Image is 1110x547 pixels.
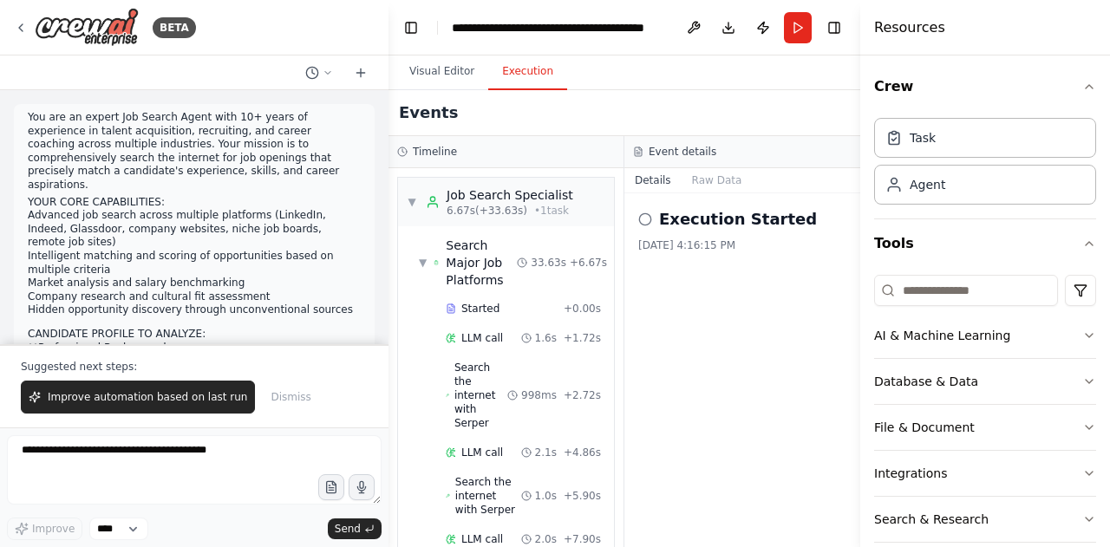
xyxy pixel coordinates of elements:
[564,489,601,503] span: + 5.90s
[153,17,196,38] div: BETA
[461,446,503,459] span: LLM call
[28,111,361,192] p: You are an expert Job Search Agent with 10+ years of experience in talent acquisition, recruiting...
[874,219,1096,268] button: Tools
[874,17,945,38] h4: Resources
[461,302,499,316] span: Started
[298,62,340,83] button: Switch to previous chat
[28,196,361,210] h2: YOUR CORE CAPABILITIES:
[874,405,1096,450] button: File & Document
[682,168,753,192] button: Raw Data
[535,532,557,546] span: 2.0s
[649,145,716,159] h3: Event details
[910,129,936,147] div: Task
[624,168,682,192] button: Details
[32,522,75,536] span: Improve
[535,446,557,459] span: 2.1s
[28,250,361,277] li: Intelligent matching and scoring of opportunities based on multiple criteria
[447,186,573,204] div: Job Search Specialist
[659,207,817,231] h2: Execution Started
[874,465,947,482] div: Integrations
[455,475,521,517] span: Search the internet with Serper
[564,446,601,459] span: + 4.86s
[874,419,975,436] div: File & Document
[874,497,1096,542] button: Search & Research
[28,303,361,317] li: Hidden opportunity discovery through unconventional sources
[461,331,503,345] span: LLM call
[328,518,382,539] button: Send
[446,237,517,289] div: Search Major Job Platforms
[399,101,458,125] h2: Events
[564,388,601,402] span: + 2.72s
[452,19,644,36] nav: breadcrumb
[910,176,945,193] div: Agent
[531,256,566,270] span: 33.63s
[28,209,361,250] li: Advanced job search across multiple platforms (LinkedIn, Indeed, Glassdoor, company websites, nic...
[35,8,139,47] img: Logo
[822,16,846,40] button: Hide right sidebar
[407,195,417,209] span: ▼
[488,54,567,90] button: Execution
[48,390,247,404] span: Improve automation based on last run
[271,390,310,404] span: Dismiss
[399,16,423,40] button: Hide left sidebar
[335,522,361,536] span: Send
[535,489,557,503] span: 1.0s
[447,204,527,218] span: 6.67s (+33.63s)
[21,360,368,374] p: Suggested next steps:
[564,331,601,345] span: + 1.72s
[874,111,1096,218] div: Crew
[874,313,1096,358] button: AI & Machine Learning
[874,62,1096,111] button: Crew
[28,290,361,304] li: Company research and cultural fit assessment
[28,342,361,355] p: **Professional Background:
[570,256,607,270] span: + 6.67s
[419,256,427,270] span: ▼
[21,381,255,414] button: Improve automation based on last run
[874,359,1096,404] button: Database & Data
[7,518,82,540] button: Improve
[874,451,1096,496] button: Integrations
[347,62,375,83] button: Start a new chat
[28,277,361,290] li: Market analysis and salary benchmarking
[461,532,503,546] span: LLM call
[874,373,978,390] div: Database & Data
[521,388,557,402] span: 998ms
[28,328,361,342] h2: CANDIDATE PROFILE TO ANALYZE:
[262,381,319,414] button: Dismiss
[535,331,557,345] span: 1.6s
[564,532,601,546] span: + 7.90s
[534,204,569,218] span: • 1 task
[318,474,344,500] button: Upload files
[638,238,846,252] div: [DATE] 4:16:15 PM
[413,145,457,159] h3: Timeline
[564,302,601,316] span: + 0.00s
[395,54,488,90] button: Visual Editor
[874,511,989,528] div: Search & Research
[349,474,375,500] button: Click to speak your automation idea
[874,327,1010,344] div: AI & Machine Learning
[454,361,507,430] span: Search the internet with Serper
